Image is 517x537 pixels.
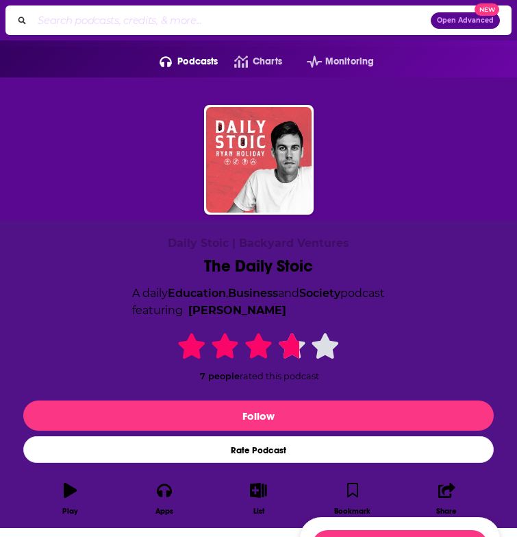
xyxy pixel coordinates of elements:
div: Bookmark [334,507,370,516]
button: Share [400,474,494,524]
button: open menu [143,51,218,73]
span: featuring [132,302,385,320]
span: Charts [253,52,282,71]
div: 7 peoplerated this podcast [156,331,362,381]
span: Podcasts [177,52,218,71]
input: Search podcasts, credits, & more... [32,10,431,32]
span: and [278,287,299,300]
div: List [253,507,264,516]
div: A daily podcast [132,285,385,320]
button: Play [23,474,117,524]
span: Open Advanced [437,17,494,24]
button: open menu [290,51,374,73]
button: Open AdvancedNew [431,12,500,29]
a: Society [299,287,340,300]
div: Search podcasts, credits, & more... [5,5,512,35]
a: Charts [218,51,281,73]
span: Monitoring [325,52,374,71]
button: Follow [23,401,494,431]
button: Bookmark [305,474,399,524]
div: Rate Podcast [23,436,494,463]
a: Business [228,287,278,300]
span: Daily Stoic | Backyard Ventures [168,237,349,250]
div: Apps [155,507,173,516]
a: Ryan Holiday [188,302,286,320]
span: 7 people [200,371,240,381]
a: Education [168,287,226,300]
div: Play [62,507,78,516]
button: List [212,474,305,524]
span: rated this podcast [240,371,319,381]
div: Share [436,507,457,516]
span: New [475,3,499,16]
span: , [226,287,228,300]
button: Apps [117,474,211,524]
img: The Daily Stoic [206,107,312,213]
